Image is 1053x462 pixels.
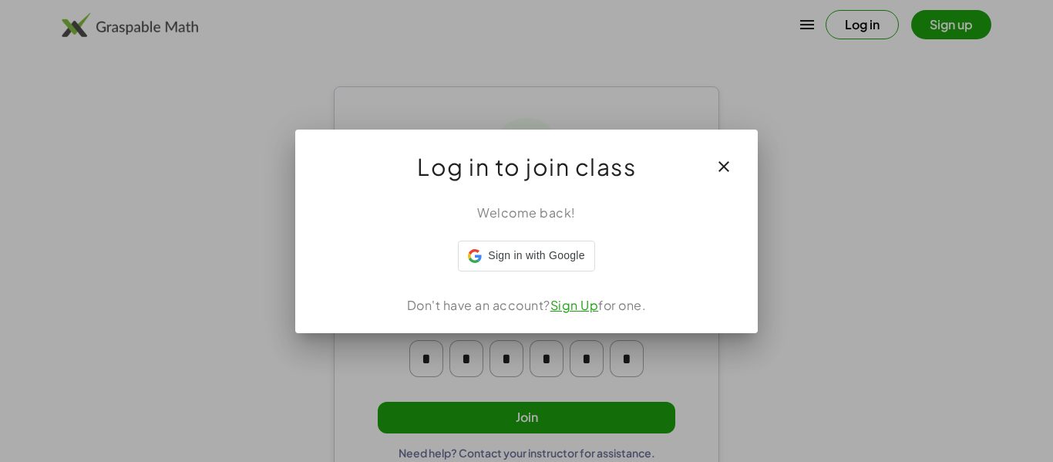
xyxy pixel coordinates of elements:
div: Sign in with Google [458,241,594,271]
div: Welcome back! [314,204,739,222]
div: Don't have an account? for one. [314,296,739,315]
span: Log in to join class [417,148,636,185]
span: Sign in with Google [488,248,584,264]
a: Sign Up [550,297,599,313]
